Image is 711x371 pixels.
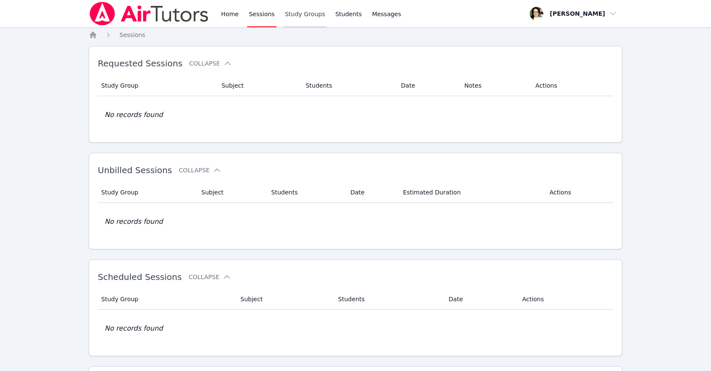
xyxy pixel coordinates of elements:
td: No records found [98,310,613,347]
button: Collapse [179,166,221,174]
th: Students [333,289,443,310]
th: Actions [517,289,613,310]
button: Collapse [189,59,232,68]
th: Students [266,182,345,203]
th: Date [443,289,517,310]
th: Date [396,75,459,96]
span: Sessions [119,31,145,38]
th: Subject [196,182,266,203]
span: Unbilled Sessions [98,165,172,175]
th: Study Group [98,289,235,310]
th: Estimated Duration [398,182,545,203]
span: Scheduled Sessions [98,272,182,282]
td: No records found [98,203,613,240]
nav: Breadcrumb [89,31,622,39]
th: Students [301,75,396,96]
th: Subject [235,289,333,310]
th: Study Group [98,182,196,203]
th: Subject [216,75,300,96]
th: Actions [545,182,613,203]
span: Requested Sessions [98,58,182,68]
th: Study Group [98,75,216,96]
th: Notes [459,75,530,96]
th: Date [345,182,398,203]
span: Messages [372,10,401,18]
img: Air Tutors [89,2,209,26]
th: Actions [530,75,613,96]
button: Collapse [189,273,231,281]
td: No records found [98,96,613,134]
a: Sessions [119,31,145,39]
